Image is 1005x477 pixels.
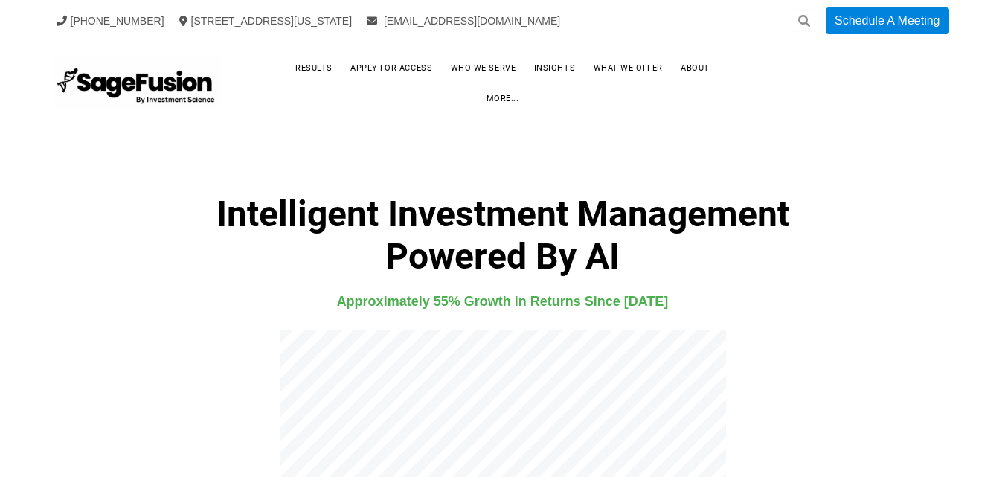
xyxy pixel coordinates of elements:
[30,193,975,278] h1: Intelligent Investment Management
[579,57,678,80] a: What We Offer
[335,57,447,80] a: Apply for Access
[30,290,975,313] h4: Approximately 55% Growth in Returns Since [DATE]
[367,15,560,27] a: [EMAIL_ADDRESS][DOMAIN_NAME]
[519,57,590,80] a: Insights
[385,235,620,278] b: Powered By AI
[826,7,948,34] a: Schedule A Meeting
[53,57,220,109] img: SageFusion | Intelligent Investment Management
[472,87,534,110] a: more...
[436,57,531,80] a: Who We Serve
[280,57,347,80] a: Results
[666,57,725,80] a: About
[179,15,353,27] a: [STREET_ADDRESS][US_STATE]
[57,15,164,27] a: [PHONE_NUMBER]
